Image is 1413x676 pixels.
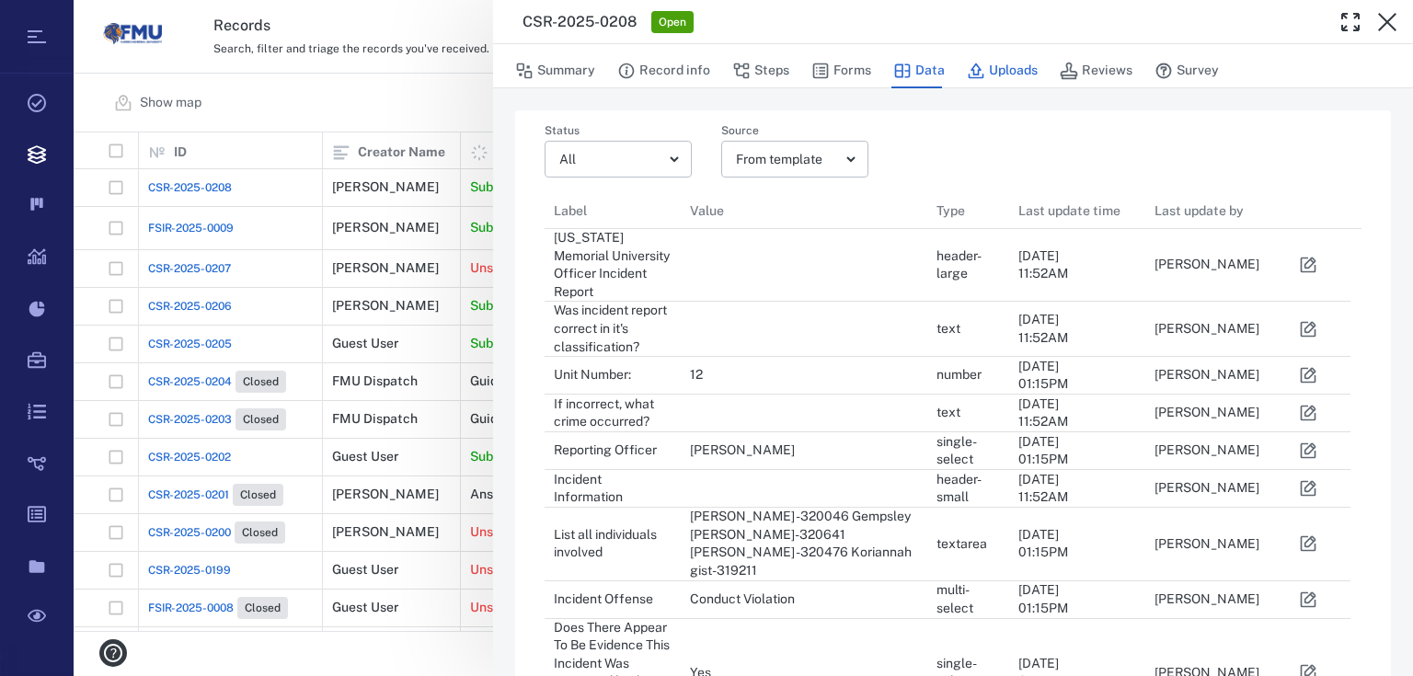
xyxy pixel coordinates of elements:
[690,185,724,236] div: Value
[1155,53,1219,88] button: Survey
[967,53,1038,88] button: Uploads
[1155,366,1259,384] div: [PERSON_NAME]
[523,11,637,33] h3: CSR-2025-0208
[554,366,631,384] div: Unit Number:
[690,590,795,609] div: Conduct Violation
[1018,247,1068,283] div: [DATE] 11:52AM
[1018,311,1068,347] div: [DATE] 11:52AM
[936,366,982,384] div: number
[617,53,710,88] button: Record info
[545,185,681,236] div: Label
[936,404,960,422] div: text
[936,471,1000,507] div: header-small
[936,320,960,338] div: text
[1018,433,1068,469] div: [DATE] 01:15PM
[1018,471,1068,507] div: [DATE] 11:52AM
[690,366,703,384] div: 12
[1155,590,1259,609] div: [PERSON_NAME]
[1018,526,1068,562] div: [DATE] 01:15PM
[1155,479,1259,498] div: [PERSON_NAME]
[1155,185,1244,236] div: Last update by
[559,149,662,170] div: All
[41,13,79,29] span: Help
[1145,185,1281,236] div: Last update by
[936,433,1000,469] div: single-select
[1018,581,1068,617] div: [DATE] 01:15PM
[515,53,595,88] button: Summary
[1155,256,1259,274] div: [PERSON_NAME]
[554,229,672,301] div: [US_STATE] Memorial University Officer Incident Report
[1155,320,1259,338] div: [PERSON_NAME]
[681,185,926,236] div: Value
[554,302,672,356] div: Was incident report correct in it's classification?
[655,15,690,30] span: Open
[736,149,839,170] div: From template
[1155,535,1259,554] div: [PERSON_NAME]
[554,441,657,460] div: Reporting Officer
[554,471,672,507] div: Incident Information
[1155,441,1259,460] div: [PERSON_NAME]
[554,526,672,562] div: List all individuals involved
[936,247,1000,283] div: header-large
[1009,185,1145,236] div: Last update time
[936,185,965,236] div: Type
[690,508,917,579] div: [PERSON_NAME] -320046 Gempsley [PERSON_NAME]-320641 [PERSON_NAME] -320476 Koriannah gist-319211
[721,125,868,141] label: Source
[732,53,789,88] button: Steps
[936,535,987,554] div: textarea
[690,441,795,460] div: [PERSON_NAME]
[1332,4,1369,40] button: Toggle Fullscreen
[554,185,587,236] div: Label
[927,185,1009,236] div: Type
[1018,358,1068,394] div: [DATE] 01:15PM
[1155,404,1259,422] div: [PERSON_NAME]
[1018,185,1120,236] div: Last update time
[1369,4,1406,40] button: Close
[1018,395,1068,431] div: [DATE] 11:52AM
[554,590,653,609] div: Incident Offense
[936,581,1000,617] div: multi-select
[1060,53,1132,88] button: Reviews
[893,53,945,88] button: Data
[811,53,871,88] button: Forms
[545,125,692,141] label: Status
[554,395,672,431] div: If incorrect, what crime occurred?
